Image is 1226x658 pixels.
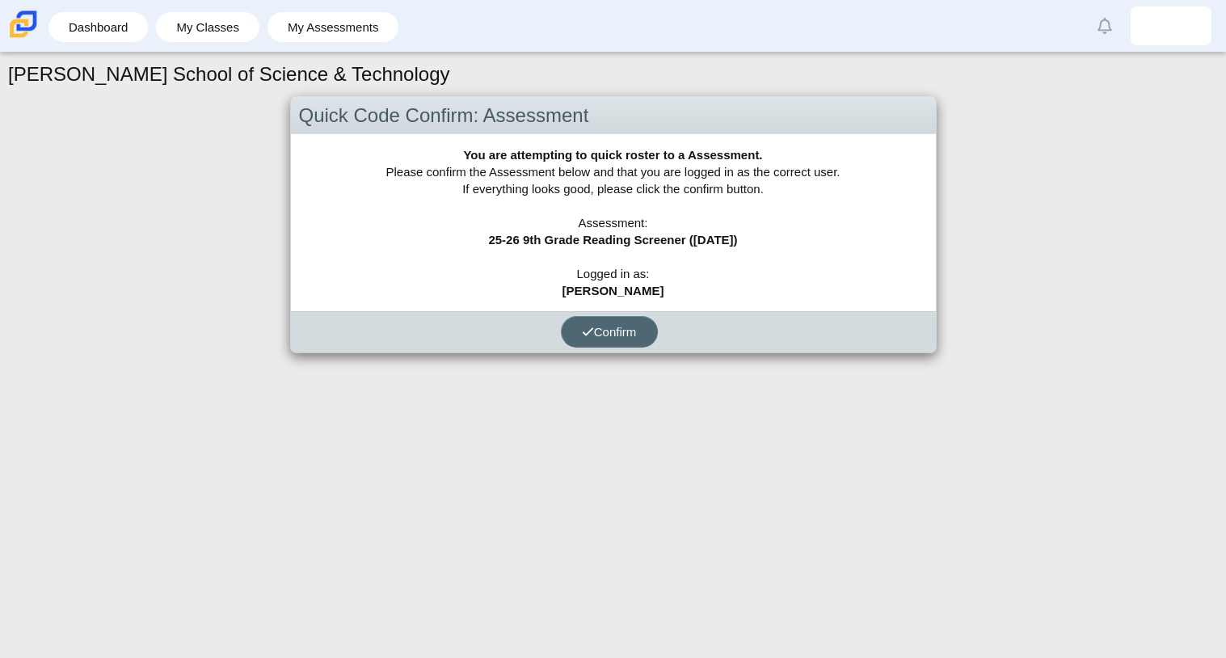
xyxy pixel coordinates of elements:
a: Alerts [1087,8,1123,44]
div: Quick Code Confirm: Assessment [291,97,936,135]
span: Confirm [582,325,637,339]
a: deshari.moss.H7ul6N [1131,6,1211,45]
b: [PERSON_NAME] [562,284,664,297]
a: Carmen School of Science & Technology [6,30,40,44]
a: My Classes [164,12,251,42]
b: 25-26 9th Grade Reading Screener ([DATE]) [488,233,737,247]
img: deshari.moss.H7ul6N [1158,13,1184,39]
a: My Assessments [276,12,391,42]
button: Confirm [561,316,658,348]
b: You are attempting to quick roster to a Assessment. [463,148,762,162]
img: Carmen School of Science & Technology [6,7,40,41]
div: Please confirm the Assessment below and that you are logged in as the correct user. If everything... [291,134,936,311]
a: Dashboard [57,12,140,42]
h1: [PERSON_NAME] School of Science & Technology [8,61,450,88]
